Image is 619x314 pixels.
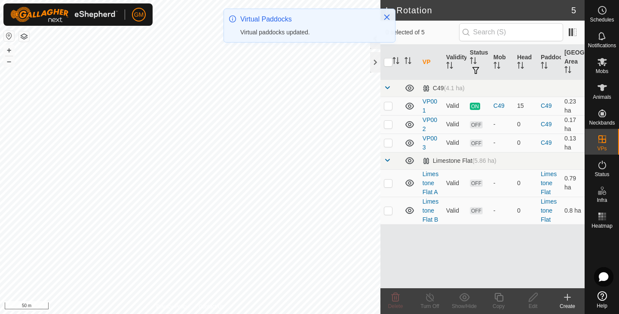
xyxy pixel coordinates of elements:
[423,157,496,165] div: Limestone Flat
[590,17,614,22] span: Schedules
[4,45,14,55] button: +
[561,197,585,224] td: 0.8 ha
[388,303,403,309] span: Delete
[493,206,510,215] div: -
[514,134,537,152] td: 0
[561,45,585,80] th: [GEOGRAPHIC_DATA] Area
[593,95,611,100] span: Animals
[443,197,466,224] td: Valid
[386,5,571,15] h2: In Rotation
[423,98,437,114] a: VP001
[481,302,516,310] div: Copy
[19,31,29,42] button: Map Layers
[4,31,14,41] button: Reset Map
[156,303,188,311] a: Privacy Policy
[514,45,537,80] th: Head
[561,169,585,197] td: 0.79 ha
[443,45,466,80] th: Validity
[470,58,477,65] p-sorticon: Activate to sort
[4,56,14,67] button: –
[419,45,443,80] th: VP
[514,115,537,134] td: 0
[459,23,563,41] input: Search (S)
[423,135,437,151] a: VP003
[392,58,399,65] p-sorticon: Activate to sort
[517,63,524,70] p-sorticon: Activate to sort
[541,102,552,109] a: C49
[404,58,411,65] p-sorticon: Activate to sort
[493,179,510,188] div: -
[597,198,607,203] span: Infra
[444,85,465,91] span: (4.1 ha)
[561,134,585,152] td: 0.13 ha
[240,14,374,24] div: Virtual Paddocks
[537,45,561,80] th: Paddock
[550,302,585,310] div: Create
[413,302,447,310] div: Turn Off
[381,11,393,23] button: Close
[541,139,552,146] a: C49
[493,101,510,110] div: C49
[466,45,490,80] th: Status
[585,288,619,312] a: Help
[594,172,609,177] span: Status
[443,115,466,134] td: Valid
[443,134,466,152] td: Valid
[561,97,585,115] td: 0.23 ha
[240,28,374,37] div: Virtual paddocks updated.
[597,146,607,151] span: VPs
[561,115,585,134] td: 0.17 ha
[493,138,510,147] div: -
[571,4,576,17] span: 5
[10,7,118,22] img: Gallagher Logo
[447,302,481,310] div: Show/Hide
[470,207,483,214] span: OFF
[134,10,144,19] span: GM
[470,180,483,187] span: OFF
[472,157,496,164] span: (5.86 ha)
[446,63,453,70] p-sorticon: Activate to sort
[199,303,224,311] a: Contact Us
[514,197,537,224] td: 0
[493,120,510,129] div: -
[588,43,616,48] span: Notifications
[386,28,459,37] span: 0 selected of 5
[597,303,607,308] span: Help
[514,97,537,115] td: 15
[596,69,608,74] span: Mobs
[443,97,466,115] td: Valid
[541,171,557,195] a: Limestone Flat
[423,85,465,92] div: C49
[470,103,480,110] span: ON
[541,63,548,70] p-sorticon: Activate to sort
[470,121,483,128] span: OFF
[423,116,437,132] a: VP002
[423,171,438,195] a: Limestone Flat A
[516,302,550,310] div: Edit
[591,223,613,229] span: Heatmap
[541,198,557,223] a: Limestone Flat
[541,121,552,128] a: C49
[470,140,483,147] span: OFF
[490,45,514,80] th: Mob
[423,198,438,223] a: Limestone Flat B
[493,63,500,70] p-sorticon: Activate to sort
[514,169,537,197] td: 0
[443,169,466,197] td: Valid
[564,67,571,74] p-sorticon: Activate to sort
[589,120,615,125] span: Neckbands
